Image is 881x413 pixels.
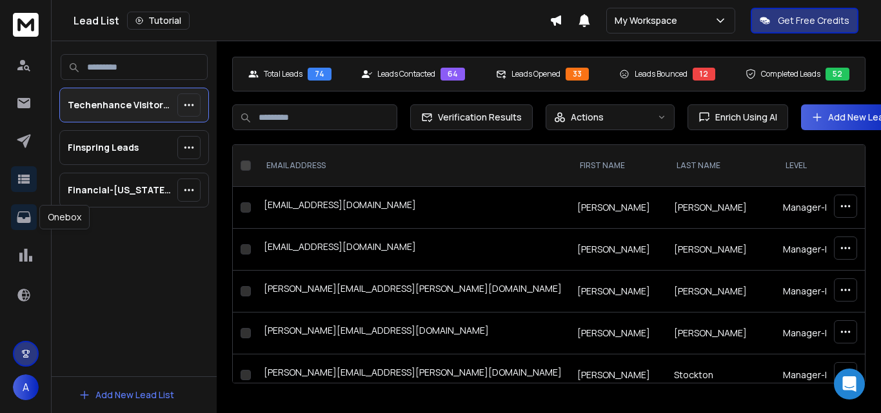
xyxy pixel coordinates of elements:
[13,374,39,400] button: A
[264,324,562,342] div: [PERSON_NAME][EMAIL_ADDRESS][DOMAIN_NAME]
[68,99,172,111] p: Techenhance Visitors List
[775,312,855,354] td: Manager-Level
[834,369,865,399] div: Open Intercom Messenger
[775,229,855,271] td: Manager-Level
[264,282,562,300] div: [PERSON_NAME][EMAIL_ADDRESS][PERSON_NAME][DOMAIN_NAME]
[761,69,820,79] p: Completed Leads
[775,145,855,187] th: level
[693,68,715,81] div: 12
[775,271,855,312] td: Manager-Level
[569,229,666,271] td: [PERSON_NAME]
[410,104,533,130] button: Verification Results
[74,12,549,30] div: Lead List
[569,145,666,187] th: FIRST NAME
[264,240,562,258] div: [EMAIL_ADDRESS][DOMAIN_NAME]
[751,8,858,34] button: Get Free Credits
[68,184,172,197] p: Financial-[US_STATE]-ForWebsite
[569,187,666,229] td: [PERSON_NAME]
[264,366,562,384] div: [PERSON_NAME][EMAIL_ADDRESS][PERSON_NAME][DOMAIN_NAME]
[264,198,562,216] div: [EMAIL_ADDRESS][DOMAIN_NAME]
[433,111,522,124] span: Verification Results
[127,12,190,30] button: Tutorial
[666,271,775,312] td: [PERSON_NAME]
[308,68,332,81] div: 74
[615,14,682,27] p: My Workspace
[569,354,666,396] td: [PERSON_NAME]
[666,145,775,187] th: LAST NAME
[68,141,139,154] p: Finspring Leads
[688,104,788,130] button: Enrich Using AI
[666,312,775,354] td: [PERSON_NAME]
[635,69,688,79] p: Leads Bounced
[775,354,855,396] td: Manager-Level
[666,354,775,396] td: Stockton
[511,69,560,79] p: Leads Opened
[778,14,849,27] p: Get Free Credits
[826,68,849,81] div: 52
[566,68,589,81] div: 33
[666,187,775,229] td: [PERSON_NAME]
[569,312,666,354] td: [PERSON_NAME]
[256,145,569,187] th: EMAIL ADDRESS
[68,382,184,408] button: Add New Lead List
[775,187,855,229] td: Manager-Level
[571,111,604,124] p: Actions
[264,69,302,79] p: Total Leads
[569,271,666,312] td: [PERSON_NAME]
[377,69,435,79] p: Leads Contacted
[440,68,465,81] div: 64
[666,229,775,271] td: [PERSON_NAME]
[39,205,90,229] div: Onebox
[710,111,777,124] span: Enrich Using AI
